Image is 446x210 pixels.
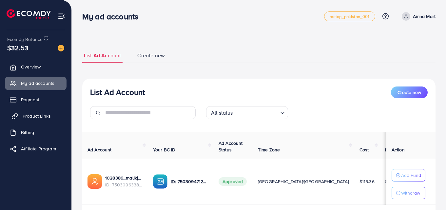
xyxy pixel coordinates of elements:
div: Search for option [206,106,288,119]
span: $32.53 [7,43,28,52]
span: [GEOGRAPHIC_DATA]/[GEOGRAPHIC_DATA] [258,178,349,185]
img: image [58,45,64,51]
a: Billing [5,126,67,139]
div: <span class='underline'>1028386_malikjaffir_1746950844524</span></br>7503096338784256008 [105,175,143,188]
img: ic-ba-acc.ded83a64.svg [153,174,167,189]
button: Add Fund [392,169,425,181]
span: $115.36 [359,178,375,185]
span: ID: 7503096338784256008 [105,181,143,188]
span: Your BC ID [153,146,176,153]
a: Overview [5,60,67,73]
span: Create new [398,89,421,96]
span: Ad Account Status [219,140,243,153]
span: Affiliate Program [21,145,56,152]
span: Billing [21,129,34,136]
a: 1028386_malikjaffir_1746950844524 [105,175,143,181]
a: metap_pakistan_001 [324,11,375,21]
a: Payment [5,93,67,106]
p: ID: 7503094712258248722 [171,178,208,185]
img: menu [58,12,65,20]
a: My ad accounts [5,77,67,90]
span: Cost [359,146,369,153]
p: Add Fund [401,171,421,179]
h3: My ad accounts [82,12,144,21]
a: Product Links [5,109,67,123]
button: Create new [391,86,428,98]
a: Affiliate Program [5,142,67,155]
span: Approved [219,177,247,186]
p: Amna Mart [413,12,436,20]
span: Product Links [23,113,51,119]
h3: List Ad Account [90,87,145,97]
span: metap_pakistan_001 [330,14,370,19]
span: Payment [21,96,39,103]
span: My ad accounts [21,80,54,86]
button: Withdraw [392,187,425,199]
img: ic-ads-acc.e4c84228.svg [87,174,102,189]
input: Search for option [235,107,278,118]
span: Overview [21,64,41,70]
iframe: Chat [418,181,441,205]
span: Ad Account [87,146,112,153]
span: Time Zone [258,146,280,153]
a: Amna Mart [399,12,436,21]
span: Ecomdy Balance [7,36,43,43]
span: All status [210,108,234,118]
p: Withdraw [401,189,420,197]
span: Action [392,146,405,153]
span: List Ad Account [84,52,121,59]
img: logo [7,9,51,19]
span: Create new [137,52,165,59]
